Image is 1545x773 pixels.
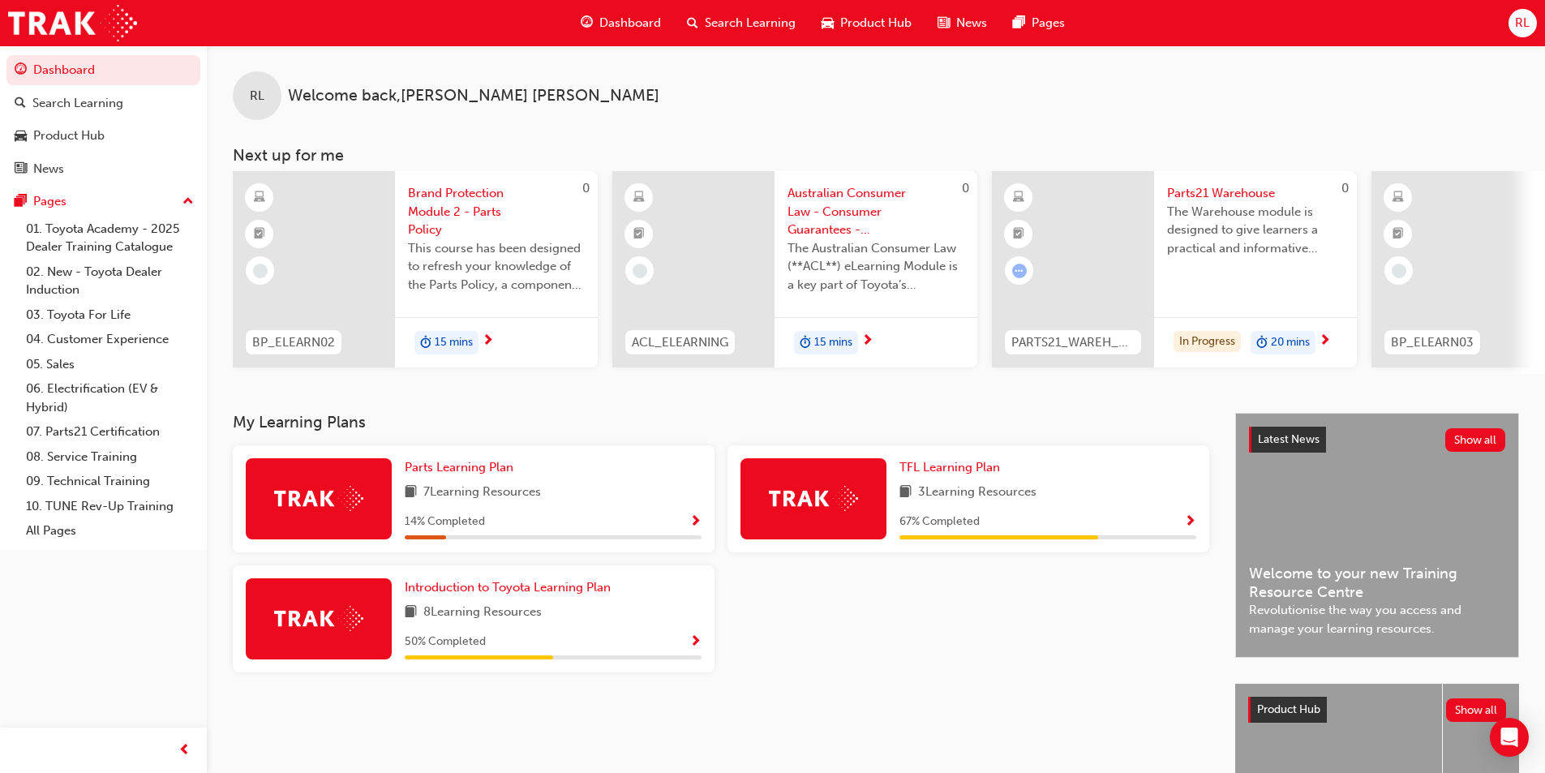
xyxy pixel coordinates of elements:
span: learningRecordVerb_ATTEMPT-icon [1012,264,1027,278]
span: learningResourceType_ELEARNING-icon [1393,187,1404,208]
span: 67 % Completed [899,513,980,531]
button: DashboardSearch LearningProduct HubNews [6,52,200,187]
a: 0PARTS21_WAREH_N1021_ELParts21 WarehouseThe Warehouse module is designed to give learners a pract... [992,171,1357,367]
span: The Warehouse module is designed to give learners a practical and informative appreciation of Toy... [1167,203,1344,258]
span: 50 % Completed [405,633,486,651]
span: next-icon [482,334,494,349]
a: Latest NewsShow all [1249,427,1505,453]
div: News [33,160,64,178]
span: search-icon [687,13,698,33]
span: RL [1515,14,1530,32]
span: 0 [962,181,969,195]
span: booktick-icon [633,224,645,245]
span: 15 mins [814,333,852,352]
a: 07. Parts21 Certification [19,419,200,444]
span: learningResourceType_ELEARNING-icon [1013,187,1024,208]
span: guage-icon [15,63,27,78]
span: up-icon [182,191,194,213]
span: 8 Learning Resources [423,603,542,623]
span: Revolutionise the way you access and manage your learning resources. [1249,601,1505,638]
button: Show all [1446,698,1507,722]
span: BP_ELEARN03 [1391,333,1474,352]
a: Product HubShow all [1248,697,1506,723]
a: Introduction to Toyota Learning Plan [405,578,617,597]
img: Trak [274,606,363,631]
a: 01. Toyota Academy - 2025 Dealer Training Catalogue [19,217,200,260]
a: 08. Service Training [19,444,200,470]
span: car-icon [15,129,27,144]
span: Australian Consumer Law - Consumer Guarantees - eLearning module [788,184,964,239]
span: This course has been designed to refresh your knowledge of the Parts Policy, a component of the D... [408,239,585,294]
a: 0ACL_ELEARNINGAustralian Consumer Law - Consumer Guarantees - eLearning moduleThe Australian Cons... [612,171,977,367]
button: Show Progress [689,512,702,532]
span: next-icon [1319,334,1331,349]
span: booktick-icon [1013,224,1024,245]
a: News [6,154,200,184]
span: duration-icon [420,333,431,354]
span: 15 mins [435,333,473,352]
span: book-icon [405,603,417,623]
div: Pages [33,192,67,211]
span: pages-icon [15,195,27,209]
a: 0BP_ELEARN02Brand Protection Module 2 - Parts PolicyThis course has been designed to refresh your... [233,171,598,367]
button: Pages [6,187,200,217]
a: Dashboard [6,55,200,85]
span: News [956,14,987,32]
div: Search Learning [32,94,123,113]
span: learningRecordVerb_NONE-icon [253,264,268,278]
span: car-icon [822,13,834,33]
h3: My Learning Plans [233,413,1209,432]
span: learningRecordVerb_NONE-icon [633,264,647,278]
span: Welcome to your new Training Resource Centre [1249,565,1505,601]
a: 09. Technical Training [19,469,200,494]
img: Trak [769,486,858,511]
button: Show Progress [689,632,702,652]
span: The Australian Consumer Law (**ACL**) eLearning Module is a key part of Toyota’s compliance progr... [788,239,964,294]
div: Open Intercom Messenger [1490,718,1529,757]
span: duration-icon [800,333,811,354]
span: Dashboard [599,14,661,32]
a: 03. Toyota For Life [19,303,200,328]
a: car-iconProduct Hub [809,6,925,40]
span: Brand Protection Module 2 - Parts Policy [408,184,585,239]
a: 02. New - Toyota Dealer Induction [19,260,200,303]
span: Show Progress [689,635,702,650]
a: 10. TUNE Rev-Up Training [19,494,200,519]
span: book-icon [899,483,912,503]
span: TFL Learning Plan [899,460,1000,475]
span: Show Progress [1184,515,1196,530]
a: pages-iconPages [1000,6,1078,40]
span: 20 mins [1271,333,1310,352]
span: Pages [1032,14,1065,32]
button: Show Progress [1184,512,1196,532]
a: 04. Customer Experience [19,327,200,352]
button: Show all [1445,428,1506,452]
span: ACL_ELEARNING [632,333,728,352]
a: All Pages [19,518,200,543]
span: news-icon [938,13,950,33]
h3: Next up for me [207,146,1545,165]
span: Show Progress [689,515,702,530]
a: guage-iconDashboard [568,6,674,40]
a: 06. Electrification (EV & Hybrid) [19,376,200,419]
span: RL [250,87,264,105]
a: news-iconNews [925,6,1000,40]
span: PARTS21_WAREH_N1021_EL [1011,333,1135,352]
a: Latest NewsShow allWelcome to your new Training Resource CentreRevolutionise the way you access a... [1235,413,1519,658]
a: Search Learning [6,88,200,118]
a: TFL Learning Plan [899,458,1006,477]
a: Product Hub [6,121,200,151]
span: BP_ELEARN02 [252,333,335,352]
span: 7 Learning Resources [423,483,541,503]
span: learningRecordVerb_NONE-icon [1392,264,1406,278]
span: Parts21 Warehouse [1167,184,1344,203]
span: prev-icon [178,741,191,761]
span: pages-icon [1013,13,1025,33]
span: learningResourceType_ELEARNING-icon [633,187,645,208]
span: Search Learning [705,14,796,32]
a: Trak [8,5,137,41]
span: Latest News [1258,432,1320,446]
span: book-icon [405,483,417,503]
div: Product Hub [33,127,105,145]
span: search-icon [15,97,26,111]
